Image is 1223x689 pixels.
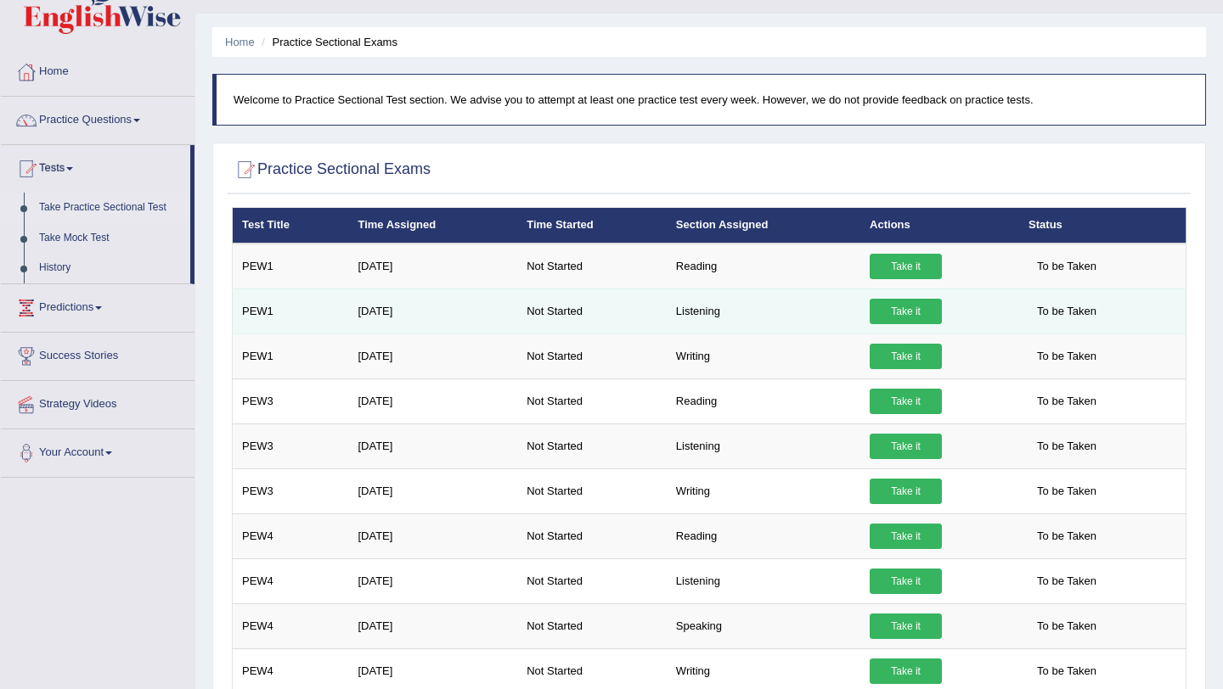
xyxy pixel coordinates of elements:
th: Time Assigned [348,208,517,244]
a: Take it [870,524,942,549]
span: To be Taken [1029,479,1105,504]
th: Test Title [233,208,349,244]
a: Take Practice Sectional Test [31,193,190,223]
h2: Practice Sectional Exams [232,157,431,182]
td: Not Started [517,288,667,333]
th: Section Assigned [667,208,860,244]
td: PEW3 [233,468,349,513]
th: Time Started [517,208,667,244]
td: Not Started [517,468,667,513]
td: [DATE] [348,333,517,378]
td: Not Started [517,603,667,648]
a: Take it [870,389,942,414]
a: Home [1,48,194,91]
th: Status [1019,208,1186,244]
span: To be Taken [1029,254,1105,279]
span: To be Taken [1029,389,1105,414]
td: Listening [667,288,860,333]
td: Not Started [517,558,667,603]
td: PEW4 [233,513,349,558]
td: [DATE] [348,244,517,289]
span: To be Taken [1029,434,1105,459]
td: Reading [667,378,860,423]
span: To be Taken [1029,524,1105,549]
a: Take it [870,658,942,684]
td: Reading [667,513,860,558]
a: Take it [870,434,942,459]
a: Take it [870,344,942,369]
p: Welcome to Practice Sectional Test section. We advise you to attempt at least one practice test e... [234,92,1188,108]
li: Practice Sectional Exams [257,34,397,50]
td: [DATE] [348,468,517,513]
td: Not Started [517,423,667,468]
a: Success Stories [1,333,194,375]
a: Take it [870,569,942,594]
td: PEW4 [233,558,349,603]
td: PEW1 [233,288,349,333]
td: [DATE] [348,378,517,423]
a: History [31,253,190,283]
a: Tests [1,145,190,188]
a: Home [225,36,255,48]
span: To be Taken [1029,658,1105,684]
td: [DATE] [348,558,517,603]
td: [DATE] [348,513,517,558]
span: To be Taken [1029,569,1105,594]
td: Not Started [517,244,667,289]
a: Your Account [1,429,194,472]
a: Practice Questions [1,97,194,139]
a: Take it [870,479,942,504]
td: PEW3 [233,378,349,423]
td: Speaking [667,603,860,648]
td: [DATE] [348,603,517,648]
td: Listening [667,558,860,603]
td: Not Started [517,378,667,423]
td: Listening [667,423,860,468]
a: Predictions [1,284,194,327]
td: [DATE] [348,288,517,333]
td: PEW1 [233,244,349,289]
span: To be Taken [1029,613,1105,639]
a: Strategy Videos [1,381,194,423]
td: [DATE] [348,423,517,468]
td: Not Started [517,513,667,558]
a: Take it [870,613,942,639]
span: To be Taken [1029,344,1105,369]
td: Reading [667,244,860,289]
a: Take it [870,299,942,324]
td: PEW4 [233,603,349,648]
th: Actions [860,208,1019,244]
td: PEW1 [233,333,349,378]
td: PEW3 [233,423,349,468]
td: Writing [667,468,860,513]
a: Take Mock Test [31,223,190,254]
td: Writing [667,333,860,378]
td: Not Started [517,333,667,378]
span: To be Taken [1029,299,1105,324]
a: Take it [870,254,942,279]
